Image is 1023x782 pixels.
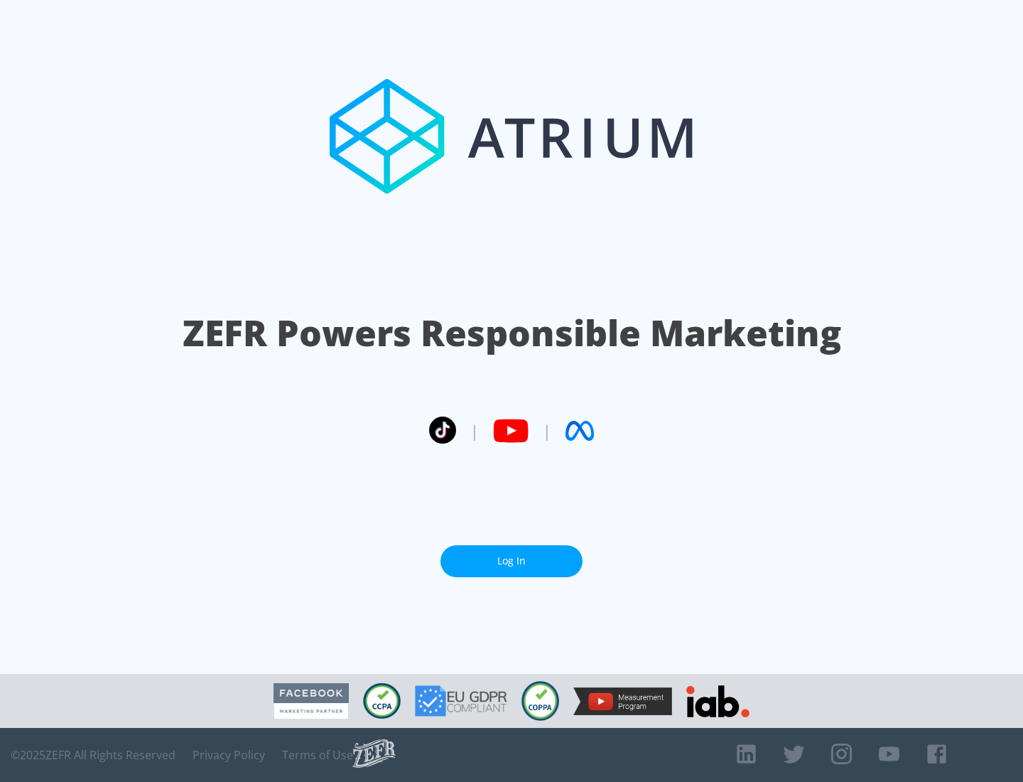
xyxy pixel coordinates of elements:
img: CCPA Compliant [363,683,401,719]
img: YouTube Measurement Program [573,687,672,715]
span: © 2025 ZEFR All Rights Reserved [11,748,175,762]
img: Facebook Marketing Partner [274,683,349,719]
img: COPPA Compliant [521,681,559,721]
a: Terms of Use [282,748,353,762]
img: IAB [686,685,749,717]
a: Privacy Policy [193,748,265,762]
span: | [470,420,479,441]
span: | [543,420,551,441]
img: GDPR Compliant [415,685,507,717]
h1: ZEFR Powers Responsible Marketing [183,309,841,358]
a: Log In [440,545,583,577]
